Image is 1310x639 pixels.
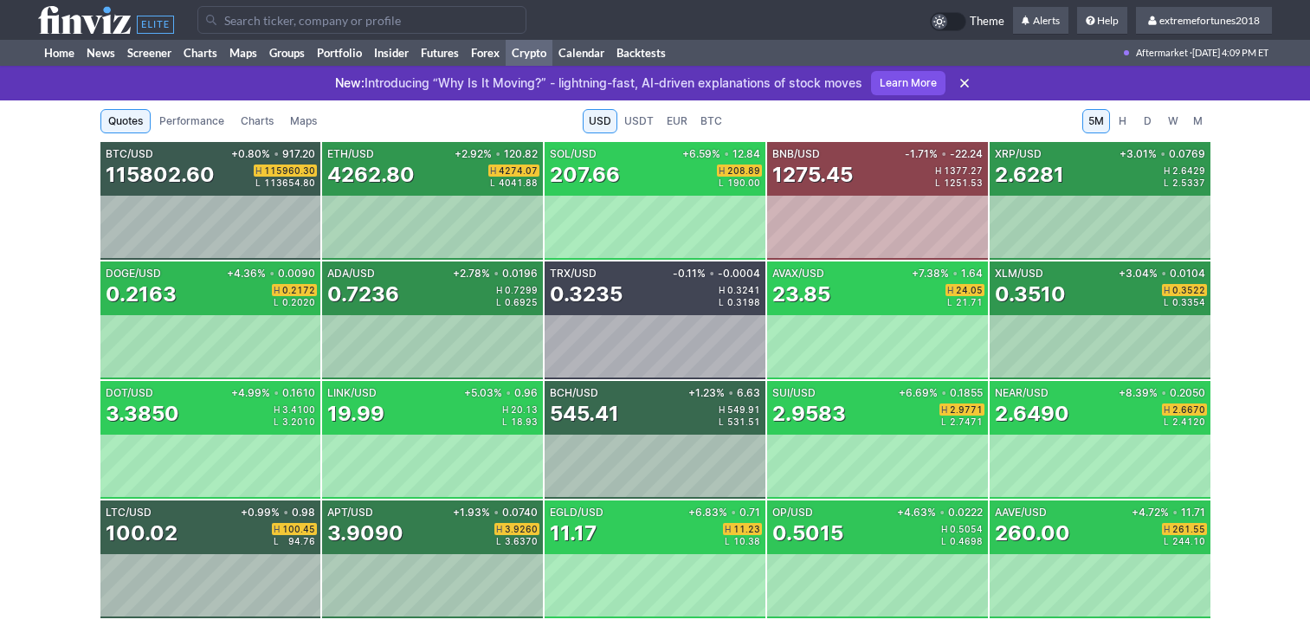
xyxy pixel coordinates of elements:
a: Charts [177,40,223,66]
a: M [1186,109,1210,133]
a: Calendar [552,40,610,66]
span: • [939,507,945,518]
a: DOGE/USD+4.36%•0.00900.2163H0.2172L0.2020 [100,261,321,379]
a: USD [583,109,617,133]
span: 261.55 [1172,525,1205,533]
div: +1.93% 0.0740 [449,507,538,518]
span: 0.6925 [505,298,538,307]
a: APT/USD+1.93%•0.07403.9090H3.9260L3.6370 [322,500,543,618]
a: Maps [223,40,263,66]
span: • [283,507,288,518]
span: 24.05 [956,286,983,294]
span: 115960.30 [264,166,315,175]
span: extremefortunes2018 [1159,14,1260,27]
span: 0.4698 [950,537,983,545]
a: Help [1077,7,1127,35]
a: Forex [465,40,506,66]
div: +7.38% 1.64 [908,268,983,279]
div: 2.6490 [995,400,1069,428]
span: L [941,417,950,426]
span: H [1164,405,1172,414]
a: SOL/USD+6.59%•12.84207.66H208.89L190.00 [545,142,765,260]
div: EGLD/USD [550,507,685,518]
div: SOL/USD [550,149,679,159]
div: 23.85 [772,281,830,308]
a: extremefortunes2018 [1136,7,1272,35]
span: 4041.88 [499,178,538,187]
div: +3.01% 0.0769 [1116,149,1205,159]
span: 190.00 [727,178,760,187]
span: • [494,507,499,518]
span: H [502,405,511,414]
span: 0.3522 [1172,286,1205,294]
span: L [496,298,505,307]
div: +0.99% 0.98 [237,507,315,518]
span: H [255,166,264,175]
a: USDT [618,109,660,133]
span: L [935,178,944,187]
span: 20.13 [511,405,538,414]
div: 0.7236 [327,281,399,308]
span: H [490,166,499,175]
div: +5.03% 0.96 [461,388,538,398]
p: Introducing “Why Is It Moving?” - lightning-fast, AI-driven explanations of stock moves [335,74,862,92]
span: 3.2010 [282,417,315,426]
span: L [274,298,282,307]
div: 11.17 [550,520,597,547]
div: 3.3850 [106,400,179,428]
div: SUI/USD [772,388,895,398]
div: 207.66 [550,161,620,189]
span: L [1164,178,1172,187]
span: • [728,388,733,398]
a: BTC [694,109,728,133]
div: XRP/USD [995,149,1116,159]
span: 0.5054 [950,525,983,533]
span: 2.7471 [950,417,983,426]
span: • [494,268,499,279]
a: NEAR/USD+8.39%•0.20502.6490H2.6670L2.4120 [990,381,1210,499]
div: DOGE/USD [106,268,224,279]
div: +6.59% 12.84 [679,149,760,159]
a: EUR [661,109,694,133]
span: • [731,507,736,518]
div: +8.39% 0.2050 [1115,388,1205,398]
input: Search [197,6,526,34]
span: • [269,268,274,279]
span: 531.51 [727,417,760,426]
span: 2.4120 [1172,417,1205,426]
div: +1.23% 6.63 [685,388,760,398]
span: EUR [667,113,687,130]
div: +3.04% 0.0104 [1115,268,1205,279]
div: ADA/USD [327,268,449,279]
a: Groups [263,40,311,66]
span: 3.6370 [505,537,538,545]
a: Crypto [506,40,552,66]
span: 113654.80 [264,178,315,187]
span: 244.10 [1172,537,1205,545]
span: BTC [700,113,722,130]
a: LTC/USD+0.99%•0.98100.02H100.45L94.76 [100,500,321,618]
span: L [496,537,505,545]
span: • [1161,388,1166,398]
div: LTC/USD [106,507,238,518]
span: H [941,525,950,533]
span: Theme [970,12,1004,31]
div: +6.83% 0.71 [685,507,760,518]
a: News [81,40,121,66]
div: +0.80% 917.20 [228,149,315,159]
span: L [502,417,511,426]
a: XLM/USD+3.04%•0.01040.3510H0.3522L0.3354 [990,261,1210,379]
span: 2.9771 [950,405,983,414]
div: BNB/USD [772,149,901,159]
div: 2.9583 [772,400,846,428]
a: BCH/USD+1.23%•6.63545.41H549.91L531.51 [545,381,765,499]
a: 5M [1082,109,1110,133]
span: M [1192,113,1204,130]
span: Maps [290,113,317,130]
div: BCH/USD [550,388,685,398]
span: 0.3198 [727,298,760,307]
a: Home [38,40,81,66]
a: Portfolio [311,40,368,66]
div: +2.92% 120.82 [451,149,538,159]
span: Performance [159,113,224,130]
